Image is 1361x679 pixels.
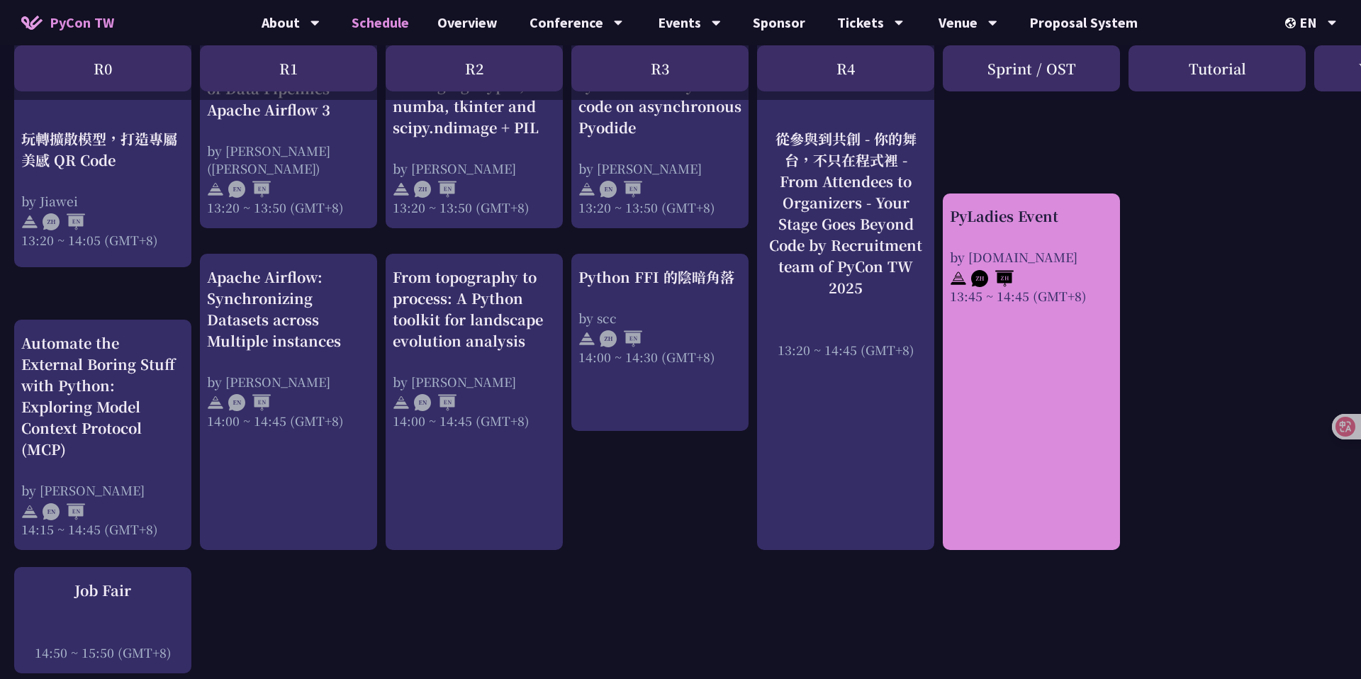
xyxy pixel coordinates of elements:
div: 14:00 ~ 14:45 (GMT+8) [207,412,370,430]
div: From topography to process: A Python toolkit for landscape evolution analysis [393,266,556,352]
div: Apache Airflow: Synchronizing Datasets across Multiple instances [207,266,370,352]
div: PyLadies Event [950,206,1113,227]
a: From topography to process: A Python toolkit for landscape evolution analysis by [PERSON_NAME] 14... [393,266,556,430]
div: Sprint / OST [943,45,1120,91]
img: ZHEN.371966e.svg [43,213,85,230]
div: 13:20 ~ 14:45 (GMT+8) [764,340,927,358]
div: 13:45 ~ 14:45 (GMT+8) [950,287,1113,305]
a: PyLadies Event by [DOMAIN_NAME] 13:45 ~ 14:45 (GMT+8) [950,206,1113,305]
img: svg+xml;base64,PHN2ZyB4bWxucz0iaHR0cDovL3d3dy53My5vcmcvMjAwMC9zdmciIHdpZHRoPSIyNCIgaGVpZ2h0PSIyNC... [950,270,967,287]
img: svg+xml;base64,PHN2ZyB4bWxucz0iaHR0cDovL3d3dy53My5vcmcvMjAwMC9zdmciIHdpZHRoPSIyNCIgaGVpZ2h0PSIyNC... [21,213,38,230]
div: 13:20 ~ 13:50 (GMT+8) [393,198,556,216]
div: by [PERSON_NAME] [393,373,556,391]
div: Tutorial [1128,45,1306,91]
img: svg+xml;base64,PHN2ZyB4bWxucz0iaHR0cDovL3d3dy53My5vcmcvMjAwMC9zdmciIHdpZHRoPSIyNCIgaGVpZ2h0PSIyNC... [207,394,224,411]
img: ENEN.5a408d1.svg [228,394,271,411]
div: R4 [757,45,934,91]
img: svg+xml;base64,PHN2ZyB4bWxucz0iaHR0cDovL3d3dy53My5vcmcvMjAwMC9zdmciIHdpZHRoPSIyNCIgaGVpZ2h0PSIyNC... [578,181,595,198]
img: ZHZH.38617ef.svg [971,270,1014,287]
img: ENEN.5a408d1.svg [43,503,85,520]
img: svg+xml;base64,PHN2ZyB4bWxucz0iaHR0cDovL3d3dy53My5vcmcvMjAwMC9zdmciIHdpZHRoPSIyNCIgaGVpZ2h0PSIyNC... [578,330,595,347]
img: ENEN.5a408d1.svg [414,394,457,411]
div: 13:20 ~ 13:50 (GMT+8) [207,198,370,216]
img: ENEN.5a408d1.svg [600,181,642,198]
div: 從參與到共創 - 你的舞台，不只在程式裡 - From Attendees to Organizers - Your Stage Goes Beyond Code by Recruitment ... [764,128,927,298]
div: 13:20 ~ 14:05 (GMT+8) [21,230,184,248]
div: R3 [571,45,749,91]
img: ZHEN.371966e.svg [414,181,457,198]
div: 14:15 ~ 14:45 (GMT+8) [21,520,184,538]
a: Apache Airflow: Synchronizing Datasets across Multiple instances by [PERSON_NAME] 14:00 ~ 14:45 (... [207,266,370,430]
img: svg+xml;base64,PHN2ZyB4bWxucz0iaHR0cDovL3d3dy53My5vcmcvMjAwMC9zdmciIHdpZHRoPSIyNCIgaGVpZ2h0PSIyNC... [21,503,38,520]
span: PyCon TW [50,12,114,33]
img: svg+xml;base64,PHN2ZyB4bWxucz0iaHR0cDovL3d3dy53My5vcmcvMjAwMC9zdmciIHdpZHRoPSIyNCIgaGVpZ2h0PSIyNC... [207,181,224,198]
div: by [PERSON_NAME] [21,481,184,499]
div: R0 [14,45,191,91]
div: R1 [200,45,377,91]
img: Home icon of PyCon TW 2025 [21,16,43,30]
a: PyCon TW [7,5,128,40]
div: by [PERSON_NAME] [578,159,741,177]
img: ENEN.5a408d1.svg [228,181,271,198]
a: Python FFI 的陰暗角落 by scc 14:00 ~ 14:30 (GMT+8) [578,266,741,366]
div: by Jiawei [21,191,184,209]
div: 13:20 ~ 13:50 (GMT+8) [578,198,741,216]
div: 玩轉擴散模型，打造專屬美感 QR Code [21,128,184,170]
div: Python FFI 的陰暗角落 [578,266,741,288]
a: Automate the External Boring Stuff with Python: Exploring Model Context Protocol (MCP) by [PERSON... [21,332,184,538]
div: R2 [386,45,563,91]
img: svg+xml;base64,PHN2ZyB4bWxucz0iaHR0cDovL3d3dy53My5vcmcvMjAwMC9zdmciIHdpZHRoPSIyNCIgaGVpZ2h0PSIyNC... [393,394,410,411]
div: 14:50 ~ 15:50 (GMT+8) [21,644,184,661]
div: Automate the External Boring Stuff with Python: Exploring Model Context Protocol (MCP) [21,332,184,460]
div: by [PERSON_NAME] [207,373,370,391]
img: ZHEN.371966e.svg [600,330,642,347]
div: by [PERSON_NAME] ([PERSON_NAME]) [207,142,370,177]
div: Job Fair [21,580,184,601]
div: 14:00 ~ 14:30 (GMT+8) [578,348,741,366]
div: by [DOMAIN_NAME] [950,248,1113,266]
div: by [PERSON_NAME] [393,159,556,177]
div: by scc [578,309,741,327]
div: 14:00 ~ 14:45 (GMT+8) [393,412,556,430]
img: svg+xml;base64,PHN2ZyB4bWxucz0iaHR0cDovL3d3dy53My5vcmcvMjAwMC9zdmciIHdpZHRoPSIyNCIgaGVpZ2h0PSIyNC... [393,181,410,198]
img: Locale Icon [1285,18,1299,28]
